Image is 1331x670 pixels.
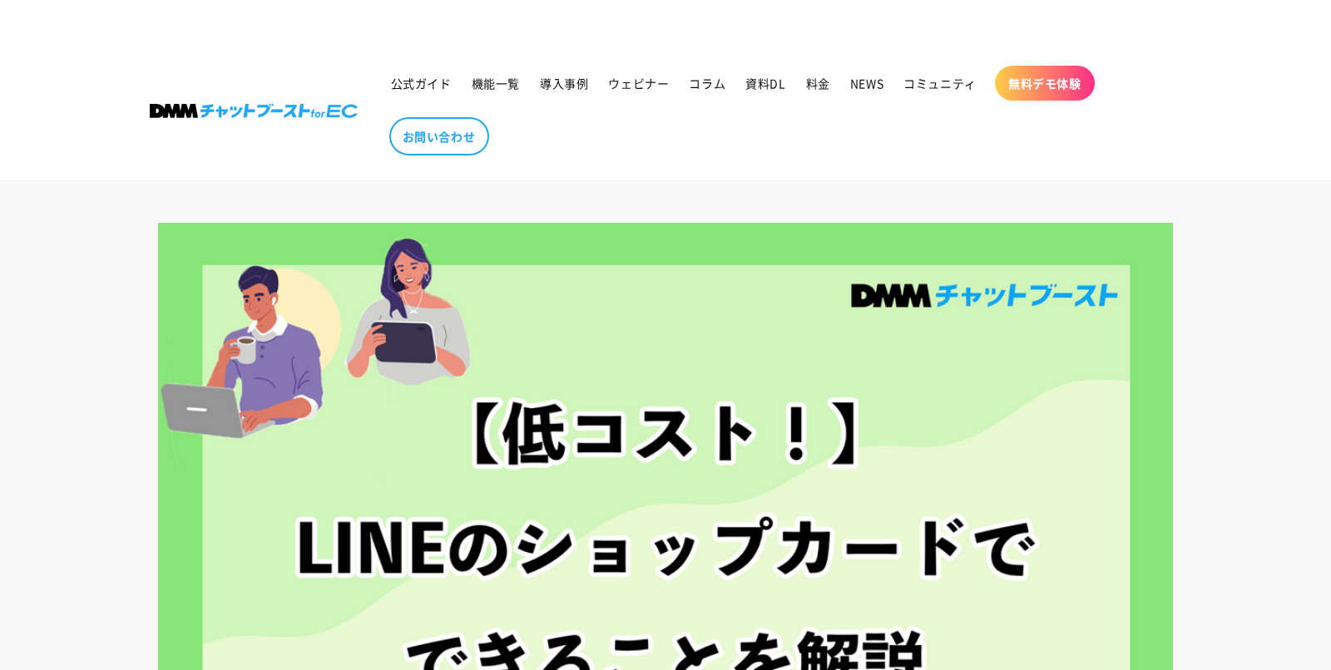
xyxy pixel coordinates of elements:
[689,76,725,91] span: コラム
[389,117,489,155] a: お問い合わせ
[893,66,987,101] a: コミュニティ
[530,66,598,101] a: 導入事例
[150,104,358,118] img: 株式会社DMM Boost
[745,76,785,91] span: 資料DL
[679,66,735,101] a: コラム
[608,76,669,91] span: ウェビナー
[903,76,977,91] span: コミュニティ
[1008,76,1081,91] span: 無料デモ体験
[403,129,476,144] span: お問い合わせ
[462,66,530,101] a: 機能一覧
[472,76,520,91] span: 機能一覧
[850,76,883,91] span: NEWS
[735,66,795,101] a: 資料DL
[391,76,452,91] span: 公式ガイド
[381,66,462,101] a: 公式ガイド
[995,66,1095,101] a: 無料デモ体験
[806,76,830,91] span: 料金
[598,66,679,101] a: ウェビナー
[840,66,893,101] a: NEWS
[796,66,840,101] a: 料金
[540,76,588,91] span: 導入事例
